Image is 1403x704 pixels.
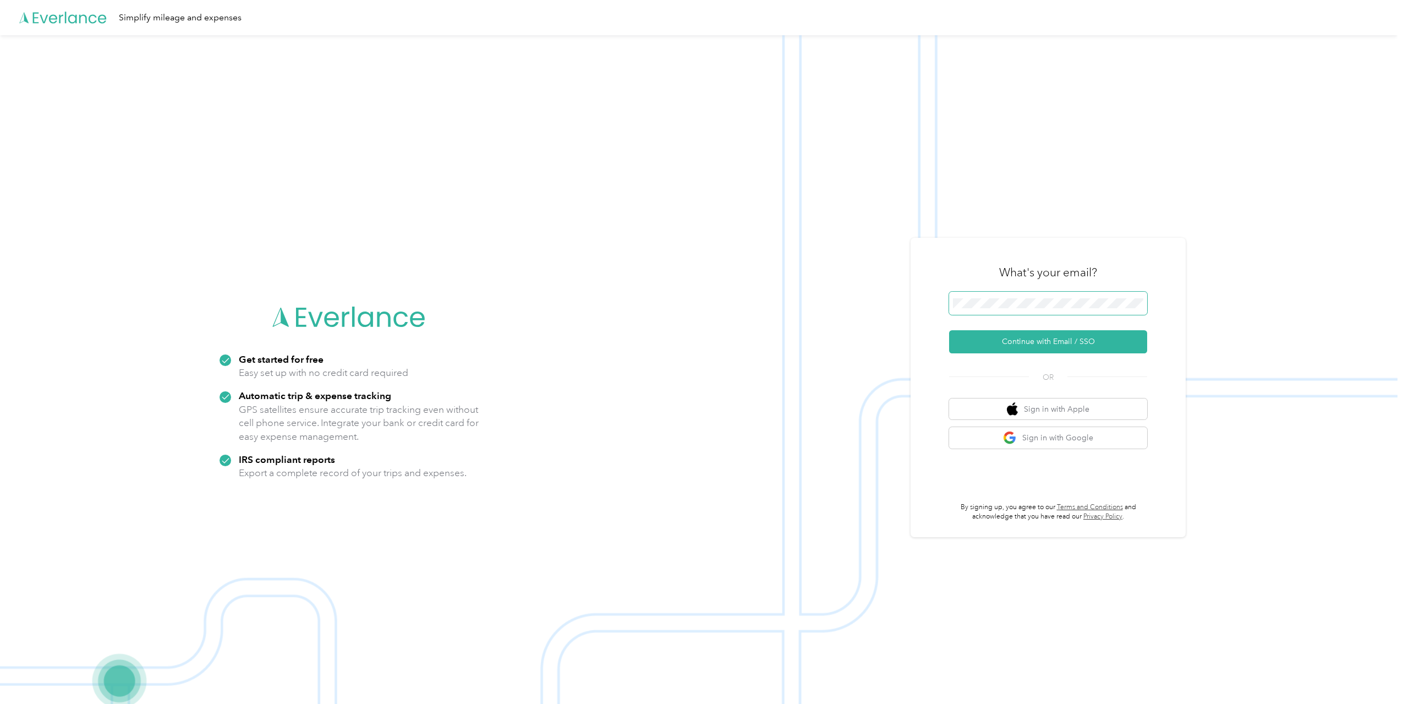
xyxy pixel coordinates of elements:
[239,353,324,365] strong: Get started for free
[1029,372,1067,383] span: OR
[1003,431,1017,445] img: google logo
[119,11,242,25] div: Simplify mileage and expenses
[239,403,479,444] p: GPS satellites ensure accurate trip tracking even without cell phone service. Integrate your bank...
[1057,503,1123,511] a: Terms and Conditions
[1083,512,1122,521] a: Privacy Policy
[1007,402,1018,416] img: apple logo
[949,399,1147,420] button: apple logoSign in with Apple
[949,427,1147,449] button: google logoSign in with Google
[949,503,1147,522] p: By signing up, you agree to our and acknowledge that you have read our .
[239,466,467,480] p: Export a complete record of your trips and expenses.
[239,390,391,401] strong: Automatic trip & expense tracking
[999,265,1097,280] h3: What's your email?
[239,366,408,380] p: Easy set up with no credit card required
[949,330,1147,353] button: Continue with Email / SSO
[239,454,335,465] strong: IRS compliant reports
